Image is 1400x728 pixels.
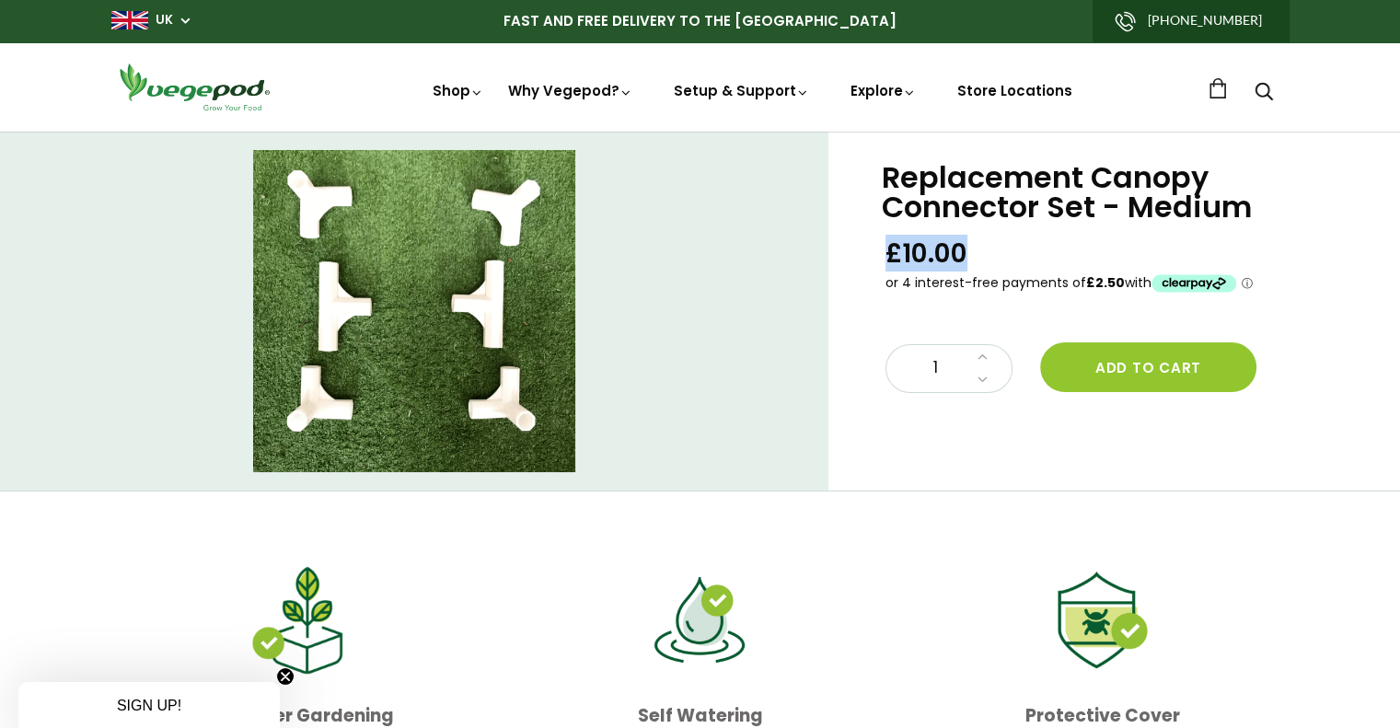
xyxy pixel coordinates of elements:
img: gb_large.png [111,11,148,29]
a: Decrease quantity by 1 [972,368,993,392]
span: 1 [905,356,967,380]
a: Shop [433,81,484,100]
a: Why Vegepod? [508,81,633,100]
a: UK [156,11,173,29]
div: SIGN UP!Close teaser [18,682,280,728]
span: £10.00 [885,237,967,271]
img: Replacement Canopy Connector Set - Medium [253,150,575,472]
h1: Replacement Canopy Connector Set - Medium [882,163,1354,222]
span: SIGN UP! [117,698,181,713]
a: Setup & Support [674,81,810,100]
a: Increase quantity by 1 [972,345,993,369]
img: Vegepod [111,61,277,113]
a: Explore [850,81,917,100]
button: Add to cart [1040,342,1256,392]
button: Close teaser [276,667,295,686]
a: Store Locations [957,81,1072,100]
a: Search [1255,84,1273,103]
